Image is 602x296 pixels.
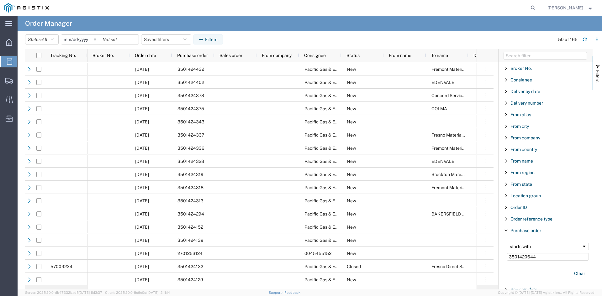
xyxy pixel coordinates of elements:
[347,132,356,138] span: New
[347,225,356,230] span: New
[177,251,203,256] span: 2701253124
[135,132,149,138] span: 10/03/2025
[431,159,454,164] span: EDENVALE
[177,185,203,190] span: 3501424318
[304,132,368,138] span: Pacific Gas & Electric Company
[177,67,204,72] span: 3501424432
[347,211,356,216] span: New
[347,251,356,256] span: New
[304,225,368,230] span: Pacific Gas & Electric Company
[135,80,149,85] span: 10/03/2025
[135,146,149,151] span: 10/03/2025
[507,243,589,250] div: Filtering operator
[347,159,356,164] span: New
[347,93,356,98] span: New
[135,198,149,203] span: 10/03/2025
[499,62,593,289] div: Filter List 27 Filters
[219,53,242,58] span: Sales order
[177,93,204,98] span: 3501424378
[135,225,149,230] span: 10/02/2025
[304,119,368,124] span: Pacific Gas & Electric Company
[431,211,490,216] span: BAKERSFIELD SERVICE CTR
[141,34,191,44] button: Saved filters
[510,77,532,82] span: Consignee
[347,119,356,124] span: New
[510,66,532,71] span: Broker No.
[135,277,149,282] span: 10/02/2025
[510,244,582,249] div: starts with
[431,67,489,72] span: Fremont Materials Receiving
[304,211,368,216] span: Pacific Gas & Electric Company
[135,106,149,111] span: 10/03/2025
[347,80,356,85] span: New
[193,34,223,44] button: Filters
[25,16,72,31] h4: Order Manager
[510,170,535,175] span: From region
[177,238,203,243] span: 3501424139
[510,89,540,94] span: Deliver by date
[42,37,47,42] span: All
[100,35,139,44] input: Not set
[269,291,284,294] a: Support
[304,251,331,256] span: 0045455152
[135,53,156,58] span: Order date
[177,159,204,164] span: 3501424328
[135,185,149,190] span: 10/03/2025
[304,185,368,190] span: Pacific Gas & Electric Company
[284,291,300,294] a: Feedback
[135,211,149,216] span: 10/03/2025
[50,264,72,269] span: 57009234
[431,132,486,138] span: Fresno Materials Receiving
[177,172,203,177] span: 3501424319
[498,290,594,295] span: Copyright © [DATE]-[DATE] Agistix Inc., All Rights Reserved
[510,182,532,187] span: From state
[262,53,292,58] span: From company
[510,205,527,210] span: Order ID
[177,132,204,138] span: 3501424337
[347,264,361,269] span: Closed
[347,238,356,243] span: New
[304,106,368,111] span: Pacific Gas & Electric Company
[25,34,59,44] button: Status:All
[510,158,533,164] span: From name
[431,264,468,269] span: Fresno Direct Ship
[473,53,506,58] span: Delivery number
[304,264,368,269] span: Pacific Gas & Electric Company
[347,277,356,282] span: New
[92,53,114,58] span: Broker No.
[304,67,368,72] span: Pacific Gas & Electric Company
[135,93,149,98] span: 10/03/2025
[431,106,447,111] span: COLMA
[510,147,537,152] span: From country
[510,101,543,106] span: Delivery number
[595,70,600,82] span: Filters
[510,112,531,117] span: From alias
[304,93,368,98] span: Pacific Gas & Electric Company
[389,53,411,58] span: From name
[510,287,537,292] span: Req ship date
[504,52,587,60] input: Filter Columns Input
[558,36,578,43] div: 50 of 165
[177,80,204,85] span: 3501424402
[177,198,203,203] span: 3501424313
[510,228,541,233] span: Purchase order
[25,291,102,294] span: Server: 2025.20.0-db47332bad5
[347,172,356,177] span: New
[177,264,203,269] span: 3501424132
[347,185,356,190] span: New
[50,53,76,58] span: Tracking No.
[347,146,356,151] span: New
[177,53,208,58] span: Purchase order
[347,67,356,72] span: New
[147,291,170,294] span: [DATE] 12:11:14
[431,93,479,98] span: Concord Service Center
[304,159,368,164] span: Pacific Gas & Electric Company
[177,225,203,230] span: 3501424152
[570,268,589,279] button: Clear
[177,277,203,282] span: 3501424129
[4,3,49,13] img: logo
[431,80,454,85] span: EDENVALE
[105,291,170,294] span: Client: 2025.20.0-8c6e0cf
[510,124,529,129] span: From city
[135,172,149,177] span: 10/03/2025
